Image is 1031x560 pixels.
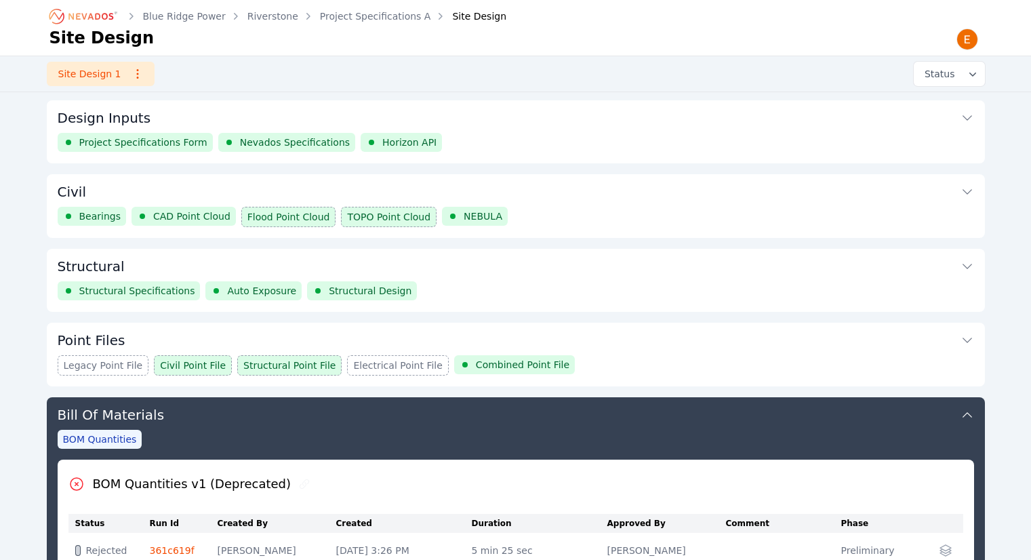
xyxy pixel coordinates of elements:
th: Comment [726,514,841,533]
button: Bill Of Materials [58,397,974,430]
span: Project Specifications Form [79,136,207,149]
a: Site Design 1 [47,62,155,86]
div: StructuralStructural SpecificationsAuto ExposureStructural Design [47,249,985,312]
span: Rejected [86,544,127,557]
h3: Civil [58,182,86,201]
a: Riverstone [247,9,298,23]
th: Run Id [150,514,218,533]
a: Project Specifications A [320,9,431,23]
button: Design Inputs [58,100,974,133]
button: Civil [58,174,974,207]
h3: Design Inputs [58,108,151,127]
th: Duration [472,514,607,533]
span: BOM Quantities [63,433,137,446]
div: CivilBearingsCAD Point CloudFlood Point CloudTOPO Point CloudNEBULA [47,174,985,238]
span: Legacy Point File [64,359,143,372]
span: NEBULA [464,209,502,223]
span: Status [919,67,955,81]
span: Nevados Specifications [240,136,350,149]
button: Structural [58,249,974,281]
img: Emily Walker [956,28,978,50]
span: Bearings [79,209,121,223]
a: Blue Ridge Power [143,9,226,23]
div: Site Design [433,9,506,23]
h3: Structural [58,257,125,276]
div: Preliminary [841,544,917,557]
span: Horizon API [382,136,437,149]
div: 5 min 25 sec [472,544,601,557]
th: Approved By [607,514,726,533]
th: Phase [841,514,924,533]
h3: Bill Of Materials [58,405,165,424]
span: Structural Point File [243,359,336,372]
nav: Breadcrumb [49,5,507,27]
span: Structural Specifications [79,284,195,298]
span: TOPO Point Cloud [347,210,430,224]
button: Status [914,62,985,86]
span: Auto Exposure [227,284,296,298]
span: Structural Design [329,284,411,298]
span: Civil Point File [160,359,226,372]
th: Created By [218,514,336,533]
button: Point Files [58,323,974,355]
a: 361c619f [150,545,195,556]
h1: Site Design [49,27,155,49]
th: Status [68,514,150,533]
th: Created [336,514,472,533]
div: Design InputsProject Specifications FormNevados SpecificationsHorizon API [47,100,985,163]
h2: BOM Quantities v1 (Deprecated) [93,475,291,494]
span: CAD Point Cloud [153,209,230,223]
div: Point FilesLegacy Point FileCivil Point FileStructural Point FileElectrical Point FileCombined Po... [47,323,985,386]
h3: Point Files [58,331,125,350]
span: Electrical Point File [353,359,442,372]
span: Flood Point Cloud [247,210,330,224]
span: Combined Point File [476,358,569,372]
